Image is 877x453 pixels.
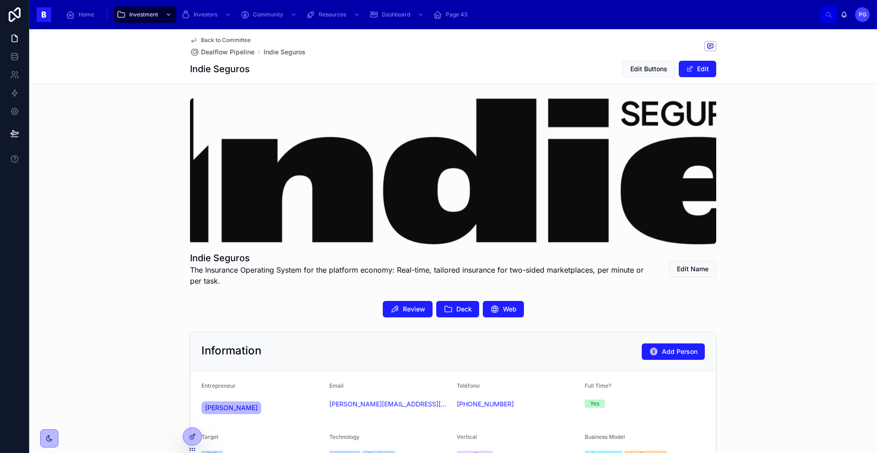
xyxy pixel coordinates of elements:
button: Review [383,301,433,317]
span: Business Model [585,433,625,440]
span: The Insurance Operating System for the platform economy: Real-time, tailored insurance for two-si... [190,264,648,286]
span: Back to Committee [201,37,251,44]
h1: Indie Seguros [190,63,250,75]
span: Entrepreneur [201,382,236,389]
a: Dashboard [366,6,428,23]
a: Investment [114,6,176,23]
span: Community [253,11,283,18]
img: App logo [37,7,51,22]
span: Review [403,305,425,314]
span: Add Person [662,347,697,356]
a: Indie Seguros [264,47,306,57]
span: Email [329,382,343,389]
span: Vertical [457,433,477,440]
span: Resources [319,11,346,18]
a: Back to Committee [190,37,251,44]
div: Yes [590,400,599,408]
span: Dealflow Pipeline [201,47,254,57]
a: [PHONE_NUMBER] [457,400,514,409]
span: Edit Buttons [630,64,667,74]
button: Edit Buttons [623,61,675,77]
span: Target [201,433,218,440]
span: Investors [194,11,217,18]
span: Teléfono [457,382,480,389]
span: Deck [456,305,472,314]
span: Investment [129,11,158,18]
a: Investors [178,6,236,23]
a: Page 43 [430,6,474,23]
a: Home [63,6,100,23]
span: Web [503,305,517,314]
span: Home [79,11,94,18]
span: PG [859,11,866,18]
button: Web [483,301,524,317]
a: [PERSON_NAME][EMAIL_ADDRESS][DOMAIN_NAME] [329,400,450,409]
span: Dashboard [382,11,410,18]
div: scrollable content [58,5,820,25]
a: [PERSON_NAME] [201,401,261,414]
span: [PERSON_NAME] [205,403,258,412]
span: Technology [329,433,359,440]
button: Edit Name [669,261,716,277]
a: Community [238,6,301,23]
a: Resources [303,6,365,23]
button: Add Person [642,343,705,360]
button: Deck [436,301,479,317]
span: Full Time? [585,382,611,389]
button: Edit [679,61,716,77]
span: Edit Name [677,264,708,274]
h2: Information [201,343,261,358]
a: Dealflow Pipeline [190,47,254,57]
span: Page 43 [446,11,467,18]
h1: Indie Seguros [190,252,648,264]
